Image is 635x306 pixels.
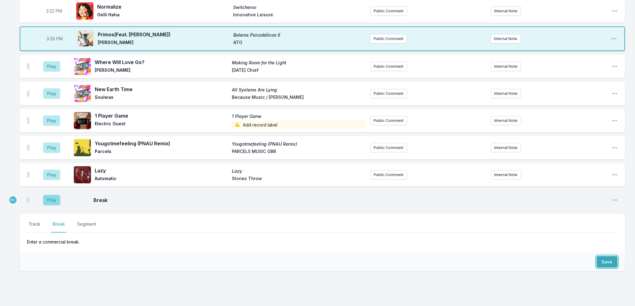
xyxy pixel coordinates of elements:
[27,197,30,203] img: Drag Handle
[74,112,91,129] img: 1 Player Game
[371,6,407,16] button: Public Comment
[27,118,30,124] img: Drag Handle
[77,30,94,47] img: Boleros Psicodélicos II
[232,60,365,66] span: Making Room for the Light
[612,63,618,70] button: Open playlist item options
[27,63,30,70] img: Drag Handle
[232,87,365,93] span: All Systems Are Lying
[491,116,521,125] button: Internal Note
[47,36,63,42] span: Timestamp
[612,145,618,151] button: Open playlist item options
[74,58,91,75] img: Making Room for the Light
[93,196,607,204] span: Break
[76,2,93,20] img: Switcheroo
[597,256,618,268] button: Save
[612,118,618,124] button: Open playlist item options
[46,8,62,14] span: Timestamp
[232,67,365,74] span: [DATE] Chief
[76,221,97,233] button: Segment
[27,172,30,178] img: Drag Handle
[232,175,365,183] span: Stones Throw
[95,67,228,74] span: [PERSON_NAME]
[74,166,91,183] img: Lazy
[43,61,60,72] button: Play
[233,32,365,38] span: Boleros Psicodélicos II
[612,172,618,178] button: Open playlist item options
[27,221,42,233] button: Track
[232,121,365,129] span: Add record label
[43,170,60,180] button: Play
[491,89,521,98] button: Internal Note
[98,31,230,38] span: Primos (Feat. [PERSON_NAME])
[233,12,365,19] span: Innovative Leisure
[491,6,521,16] button: Internal Note
[612,8,618,14] button: Open playlist item options
[27,91,30,97] img: Drag Handle
[97,12,229,19] span: Gelli Haha
[232,168,365,174] span: Lazy
[371,170,407,179] button: Public Comment
[95,58,228,66] span: Where Will Love Go?
[491,170,521,179] button: Internal Note
[95,121,228,129] span: Electric Guest
[95,86,228,93] span: New Earth Time
[97,3,229,10] span: Normalize
[232,148,365,156] span: PARCELS MUSIC GBR
[27,233,618,245] p: Enter a commercial break.
[95,167,228,174] span: Lazy
[51,221,66,233] button: Break
[611,36,617,42] button: Open playlist item options
[43,88,60,99] button: Play
[95,140,228,147] span: Yougotmefeeling (PNAU Remix)
[371,89,407,98] button: Public Comment
[95,112,228,119] span: 1 Player Game
[612,197,618,203] button: Open playlist item options
[491,62,521,71] button: Internal Note
[43,195,60,205] button: Play
[371,116,407,125] button: Public Comment
[95,175,228,183] span: Automatic
[43,115,60,126] button: Play
[371,62,407,71] button: Public Comment
[232,141,365,147] span: Yougotmefeeling (PNAU Remix)
[27,145,30,151] img: Drag Handle
[95,94,228,102] span: Soulwax
[491,34,521,43] button: Internal Note
[232,113,365,119] span: 1 Player Game
[370,34,407,43] button: Public Comment
[233,39,365,47] span: ATO
[371,143,407,152] button: Public Comment
[9,196,17,204] p: Raul Campos
[74,85,91,102] img: All Systems Are Lying
[233,4,365,10] span: Switcheroo
[43,143,60,153] button: Play
[95,148,228,156] span: Parcels
[74,139,91,156] img: Yougotmefeeling (PNAU Remix)
[98,39,230,47] span: [PERSON_NAME]
[232,94,365,102] span: Because Music / [PERSON_NAME]
[612,91,618,97] button: Open playlist item options
[491,143,521,152] button: Internal Note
